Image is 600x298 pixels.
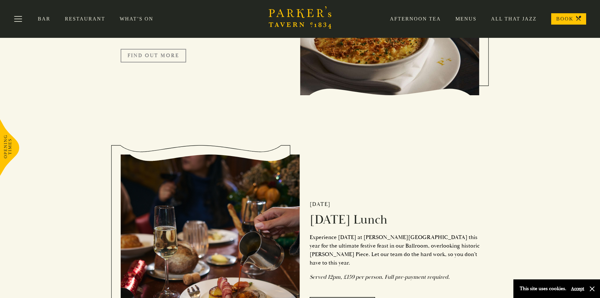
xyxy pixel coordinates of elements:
p: Experience [DATE] at [PERSON_NAME][GEOGRAPHIC_DATA] this year for the ultimate festive feast in o... [310,233,480,267]
button: Close and accept [589,286,595,292]
h2: [DATE] [310,201,480,208]
em: Served 12pm, £159 per person. Full pre-payment required. [310,273,450,281]
button: Accept [571,286,584,292]
h2: [DATE] Lunch [310,212,480,227]
a: FIND OUT MORE [121,49,186,62]
p: This site uses cookies. [520,284,566,293]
